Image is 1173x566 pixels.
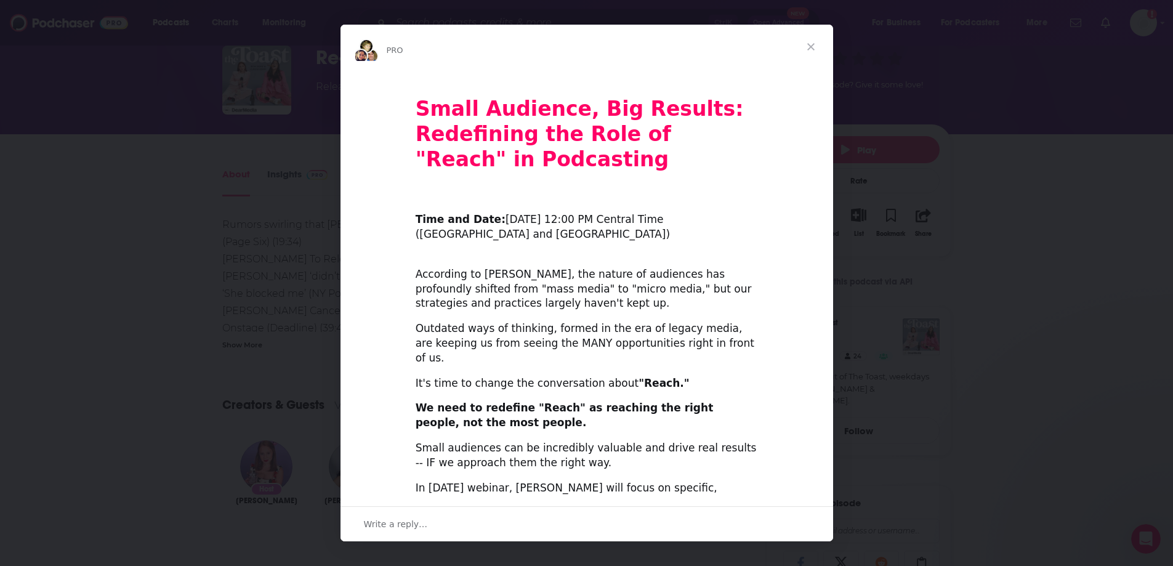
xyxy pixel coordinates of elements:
[359,39,374,54] img: Barbara avatar
[387,46,403,55] span: PRO
[416,97,744,171] b: Small Audience, Big Results: Redefining the Role of "Reach" in Podcasting
[789,25,833,69] span: Close
[353,49,368,63] img: Sydney avatar
[416,213,506,225] b: Time and Date:
[639,377,689,389] b: "Reach."
[364,49,379,63] img: Dave avatar
[416,441,758,471] div: Small audiences can be incredibly valuable and drive real results -- IF we approach them the righ...
[416,402,714,429] b: We need to redefine "Reach" as reaching the right people, not the most people.
[341,506,833,541] div: Open conversation and reply
[416,253,758,311] div: According to [PERSON_NAME], the nature of audiences has profoundly shifted from "mass media" to "...
[416,481,758,511] div: In [DATE] webinar, [PERSON_NAME] will focus on specific, tactical aspects of making this new appr...
[364,516,428,532] span: Write a reply…
[416,198,758,242] div: ​ [DATE] 12:00 PM Central Time ([GEOGRAPHIC_DATA] and [GEOGRAPHIC_DATA])
[416,321,758,365] div: Outdated ways of thinking, formed in the era of legacy media, are keeping us from seeing the MANY...
[416,376,758,391] div: It's time to change the conversation about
